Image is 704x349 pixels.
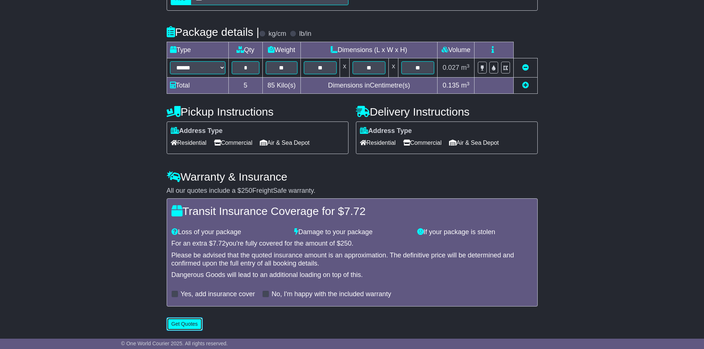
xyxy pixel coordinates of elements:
[360,137,396,148] span: Residential
[263,78,301,94] td: Kilo(s)
[260,137,310,148] span: Air & Sea Depot
[300,42,438,58] td: Dimensions (L x W x H)
[167,42,228,58] td: Type
[121,341,228,346] span: © One World Courier 2025. All rights reserved.
[268,82,275,89] span: 85
[167,318,203,331] button: Get Quotes
[467,81,470,86] sup: 3
[461,64,470,71] span: m
[171,205,533,217] h4: Transit Insurance Coverage for $
[272,290,391,298] label: No, I'm happy with the included warranty
[356,106,538,118] h4: Delivery Instructions
[214,137,252,148] span: Commercial
[167,78,228,94] td: Total
[171,240,533,248] div: For an extra $ you're fully covered for the amount of $ .
[443,82,459,89] span: 0.135
[241,187,252,194] span: 250
[461,82,470,89] span: m
[403,137,442,148] span: Commercial
[263,42,301,58] td: Weight
[167,26,259,38] h4: Package details |
[171,252,533,267] div: Please be advised that the quoted insurance amount is an approximation. The definitive price will...
[181,290,255,298] label: Yes, add insurance cover
[167,171,538,183] h4: Warranty & Insurance
[228,78,263,94] td: 5
[171,271,533,279] div: Dangerous Goods will lead to an additional loading on top of this.
[522,64,529,71] a: Remove this item
[360,127,412,135] label: Address Type
[167,106,348,118] h4: Pickup Instructions
[171,137,207,148] span: Residential
[228,42,263,58] td: Qty
[467,63,470,69] sup: 3
[443,64,459,71] span: 0.027
[167,187,538,195] div: All our quotes include a $ FreightSafe warranty.
[389,58,398,78] td: x
[449,137,499,148] span: Air & Sea Depot
[299,30,311,38] label: lb/in
[213,240,226,247] span: 7.72
[340,240,351,247] span: 250
[168,228,291,236] div: Loss of your package
[171,127,223,135] label: Address Type
[340,58,349,78] td: x
[290,228,414,236] div: Damage to your package
[300,78,438,94] td: Dimensions in Centimetre(s)
[268,30,286,38] label: kg/cm
[344,205,365,217] span: 7.72
[414,228,537,236] div: If your package is stolen
[438,42,475,58] td: Volume
[522,82,529,89] a: Add new item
